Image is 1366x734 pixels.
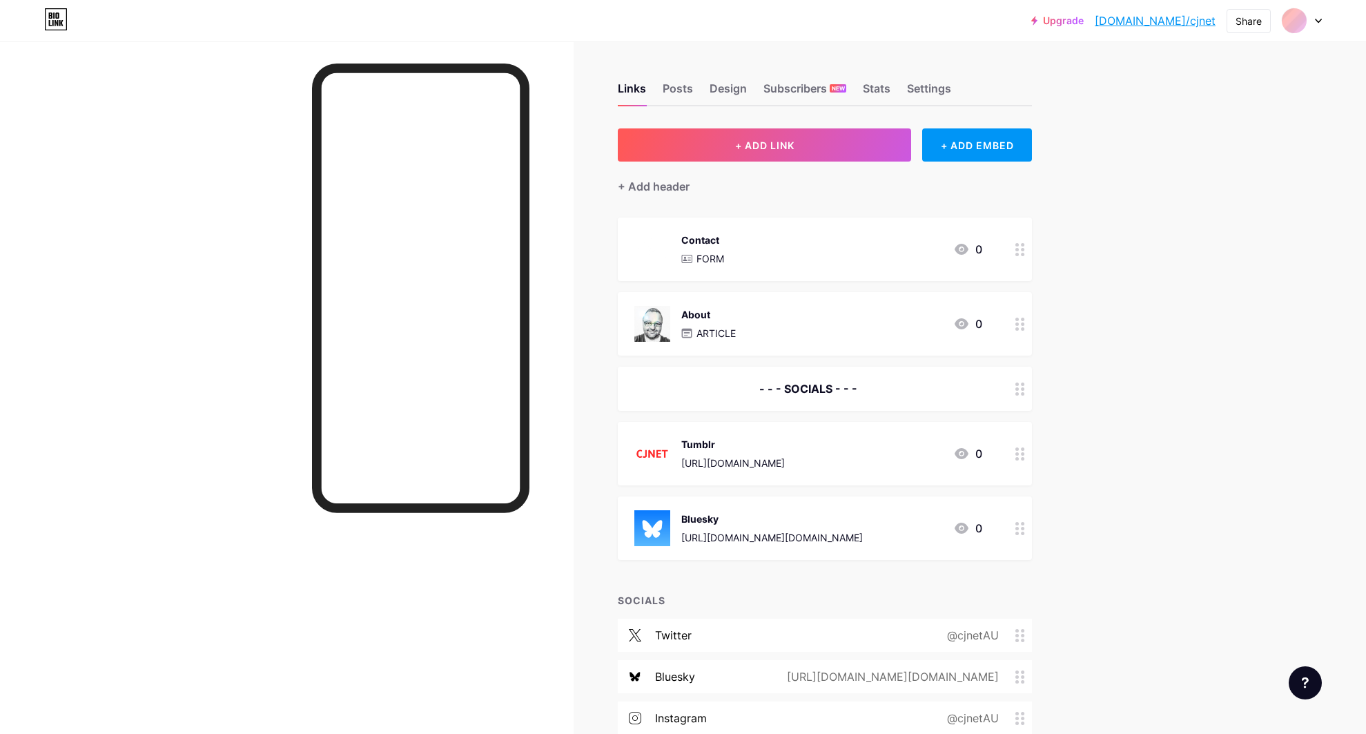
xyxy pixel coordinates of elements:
div: Design [710,80,747,105]
span: + ADD LINK [735,139,794,151]
div: [URL][DOMAIN_NAME][DOMAIN_NAME] [765,668,1015,685]
img: Contact [634,231,670,267]
div: + Add header [618,178,690,195]
div: 0 [953,520,982,537]
div: @cjnetAU [925,627,1015,644]
div: 0 [953,241,982,258]
div: - - - SOCIALS - - - [634,380,982,397]
a: Upgrade [1031,15,1084,26]
img: About [634,306,670,342]
div: SOCIALS [618,593,1032,608]
p: ARTICLE [696,326,736,340]
div: Posts [663,80,693,105]
div: Contact [681,233,724,247]
div: [URL][DOMAIN_NAME][DOMAIN_NAME] [681,530,863,545]
div: [URL][DOMAIN_NAME] [681,456,785,470]
div: + ADD EMBED [922,128,1032,162]
p: FORM [696,251,724,266]
div: 0 [953,445,982,462]
div: Subscribers [763,80,846,105]
div: twitter [655,627,692,644]
div: Share [1236,14,1262,28]
div: bluesky [655,668,695,685]
div: @cjnetAU [925,710,1015,726]
button: + ADD LINK [618,128,911,162]
div: Links [618,80,646,105]
div: About [681,307,736,322]
div: Settings [907,80,951,105]
div: instagram [655,710,707,726]
a: [DOMAIN_NAME]/cjnet [1095,12,1216,29]
div: Bluesky [681,512,863,526]
img: Bluesky [634,510,670,546]
div: Stats [863,80,890,105]
div: 0 [953,316,982,332]
span: NEW [832,84,845,93]
img: Tumblr [634,436,670,472]
div: Tumblr [681,437,785,452]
